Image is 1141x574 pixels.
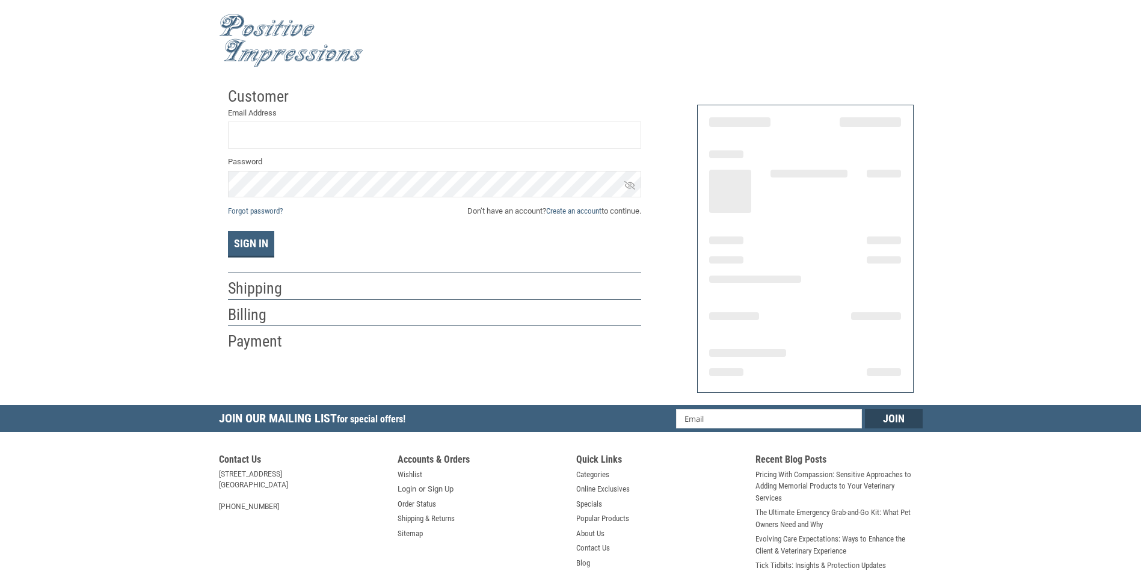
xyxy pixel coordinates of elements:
[576,483,630,495] a: Online Exclusives
[576,513,629,525] a: Popular Products
[676,409,862,428] input: Email
[755,533,923,557] a: Evolving Care Expectations: Ways to Enhance the Client & Veterinary Experience
[755,507,923,530] a: The Ultimate Emergency Grab-and-Go Kit: What Pet Owners Need and Why
[398,528,423,540] a: Sitemap
[467,205,641,217] span: Don’t have an account? to continue.
[228,156,641,168] label: Password
[228,206,283,215] a: Forgot password?
[398,483,416,495] a: Login
[755,454,923,469] h5: Recent Blog Posts
[576,542,610,554] a: Contact Us
[219,469,386,512] address: [STREET_ADDRESS] [GEOGRAPHIC_DATA] [PHONE_NUMBER]
[228,332,298,351] h2: Payment
[398,469,422,481] a: Wishlist
[398,454,565,469] h5: Accounts & Orders
[576,528,604,540] a: About Us
[865,409,923,428] input: Join
[337,413,405,425] span: for special offers!
[228,305,298,325] h2: Billing
[411,483,432,495] span: or
[576,557,590,569] a: Blog
[228,107,641,119] label: Email Address
[755,469,923,504] a: Pricing With Compassion: Sensitive Approaches to Adding Memorial Products to Your Veterinary Serv...
[398,498,436,510] a: Order Status
[219,405,411,436] h5: Join Our Mailing List
[228,279,298,298] h2: Shipping
[228,231,274,258] button: Sign In
[428,483,454,495] a: Sign Up
[228,87,298,106] h2: Customer
[576,469,609,481] a: Categories
[576,498,602,510] a: Specials
[219,14,363,67] img: Positive Impressions
[546,206,601,215] a: Create an account
[755,560,886,572] a: Tick Tidbits: Insights & Protection Updates
[576,454,743,469] h5: Quick Links
[219,454,386,469] h5: Contact Us
[398,513,455,525] a: Shipping & Returns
